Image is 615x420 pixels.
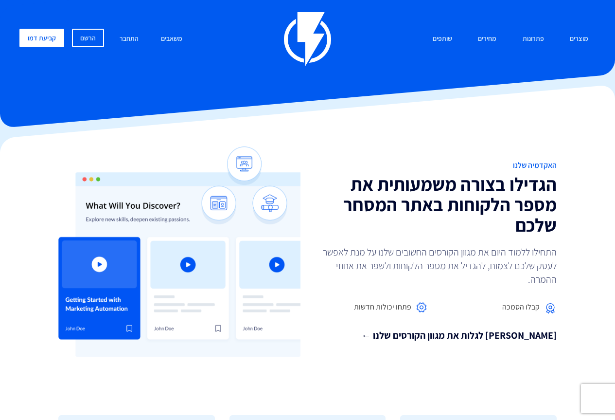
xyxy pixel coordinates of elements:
[72,29,104,47] a: הרשם
[515,29,551,50] a: פתרונות
[471,29,504,50] a: מחירים
[354,302,411,313] span: פתחו יכולות חדשות
[562,29,596,50] a: מוצרים
[154,29,190,50] a: משאבים
[112,29,146,50] a: התחבר
[315,245,557,286] p: התחילו ללמוד היום את מגוון הקורסים החשובים שלנו על מנת לאפשר לעסק שלכם לצמוח, להגדיל את מספר הלקו...
[315,329,557,343] a: [PERSON_NAME] לגלות את מגוון הקורסים שלנו ←
[315,174,557,235] h2: הגדילו בצורה משמעותית את מספר הלקוחות באתר המסחר שלכם
[502,302,540,313] span: קבלו הסמכה
[315,161,557,170] h1: האקדמיה שלנו
[425,29,459,50] a: שותפים
[19,29,64,47] a: קביעת דמו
